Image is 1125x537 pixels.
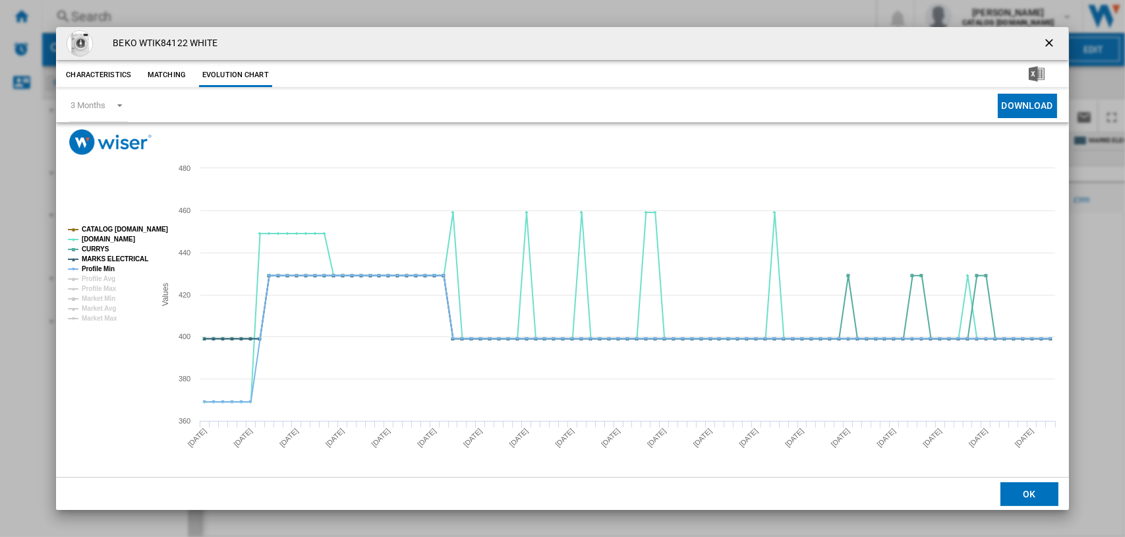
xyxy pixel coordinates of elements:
ng-md-icon: getI18NText('BUTTONS.CLOSE_DIALOG') [1043,36,1058,52]
tspan: MARKS ELECTRICAL [82,255,148,263]
tspan: [DATE] [278,427,300,449]
tspan: [DATE] [187,427,208,449]
img: excel-24x24.png [1029,66,1045,82]
button: Matching [138,63,196,87]
tspan: Values [161,283,171,306]
tspan: 480 [179,164,190,172]
tspan: 380 [179,375,190,383]
button: Download in Excel [1008,63,1066,87]
tspan: CURRYS [82,245,109,253]
md-dialog: Product popup [56,27,1068,511]
img: 0b7dc7efce60fb9386eb32006dae38a2990dad46_1.jpg [67,30,93,57]
img: logo_wiser_300x94.png [69,129,152,155]
tspan: [DATE] [370,427,392,449]
tspan: CATALOG [DOMAIN_NAME] [82,226,168,233]
tspan: 420 [179,291,190,299]
button: Evolution chart [199,63,272,87]
tspan: [DATE] [600,427,621,449]
button: OK [1000,482,1058,506]
button: getI18NText('BUTTONS.CLOSE_DIALOG') [1037,30,1064,57]
h4: BEKO WTIK84122 WHITE [106,37,217,50]
tspan: Profile Avg [82,275,115,282]
tspan: [DATE] [462,427,484,449]
tspan: [DATE] [692,427,714,449]
tspan: 440 [179,249,190,257]
tspan: [DATE] [508,427,530,449]
div: 3 Months [71,100,105,110]
button: Download [998,94,1057,118]
tspan: [DATE] [784,427,805,449]
tspan: [DOMAIN_NAME] [82,236,135,243]
tspan: [DATE] [921,427,943,449]
tspan: [DATE] [876,427,898,449]
tspan: 460 [179,206,190,214]
tspan: [DATE] [1014,427,1035,449]
tspan: 400 [179,332,190,340]
tspan: [DATE] [324,427,346,449]
tspan: [DATE] [967,427,989,449]
tspan: Profile Max [82,285,117,292]
tspan: Market Max [82,315,117,322]
tspan: Profile Min [82,265,115,272]
tspan: Market Min [82,295,115,302]
tspan: [DATE] [830,427,851,449]
tspan: [DATE] [646,427,668,449]
tspan: [DATE] [416,427,438,449]
tspan: Market Avg [82,305,116,312]
tspan: [DATE] [554,427,576,449]
tspan: 360 [179,417,190,425]
tspan: [DATE] [738,427,760,449]
tspan: [DATE] [232,427,254,449]
button: Characteristics [63,63,134,87]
